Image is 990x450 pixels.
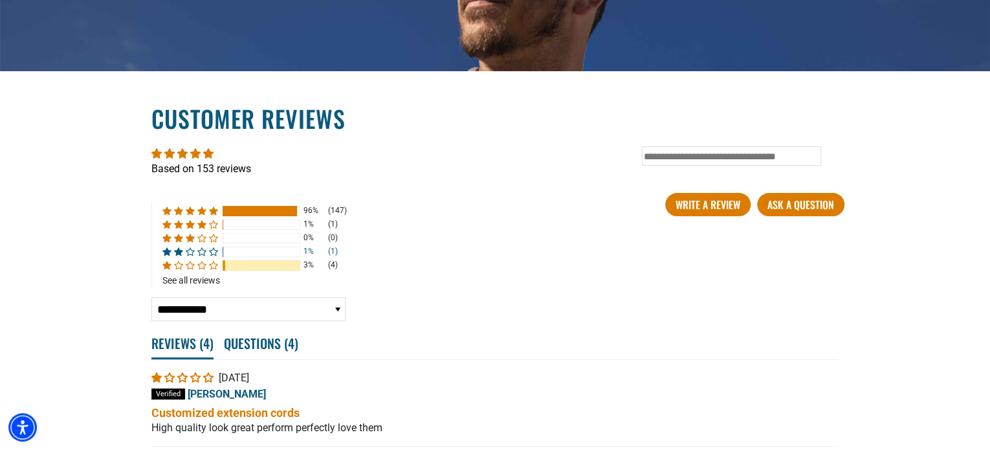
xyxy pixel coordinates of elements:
[303,205,324,216] div: 96%
[328,260,338,271] div: (4)
[224,329,298,357] span: Questions ( )
[162,260,218,271] div: 3% (4) reviews with 1 star rating
[151,372,216,384] span: 1 star review
[328,205,347,216] div: (147)
[151,146,839,161] div: Average rating is 4.87 stars
[303,219,324,230] div: 1%
[642,146,821,166] input: Type in keyword and press enter...
[665,193,751,216] a: Write A Review
[203,333,210,353] span: 4
[303,260,324,271] div: 3%
[757,193,844,216] a: Ask a question
[151,102,839,135] h2: Customer Reviews
[162,219,218,230] div: 1% (1) reviews with 4 star rating
[303,246,324,257] div: 1%
[151,421,839,435] p: High quality look great perform perfectly love them
[162,205,218,216] div: 96% (147) reviews with 5 star rating
[328,246,338,257] div: (1)
[162,275,347,286] div: See all reviews
[151,297,346,322] select: Sort dropdown
[151,163,251,175] a: Based on 153 reviews - open in a new tab
[288,333,294,353] span: 4
[162,246,218,257] div: 1% (1) reviews with 2 star rating
[151,329,214,359] span: Reviews ( )
[151,405,839,421] b: Customized extension cords
[219,372,249,384] span: [DATE]
[188,388,266,400] span: [PERSON_NAME]
[328,219,338,230] div: (1)
[8,413,37,442] div: Accessibility Menu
